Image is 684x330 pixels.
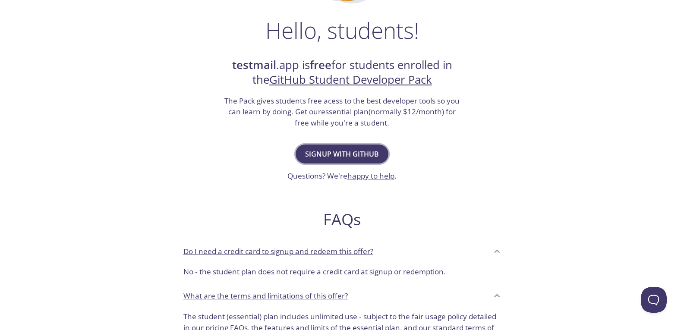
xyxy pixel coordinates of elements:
[183,246,373,257] p: Do I need a credit card to signup and redeem this offer?
[232,57,276,72] strong: testmail
[347,171,394,181] a: happy to help
[269,72,432,87] a: GitHub Student Developer Pack
[177,263,508,284] div: Do I need a credit card to signup and redeem this offer?
[310,57,331,72] strong: free
[305,148,379,160] span: Signup with GitHub
[296,145,388,163] button: Signup with GitHub
[177,239,508,263] div: Do I need a credit card to signup and redeem this offer?
[177,284,508,308] div: What are the terms and limitations of this offer?
[224,95,461,129] h3: The Pack gives students free acess to the best developer tools so you can learn by doing. Get our...
[265,17,419,43] h1: Hello, students!
[287,170,397,182] h3: Questions? We're .
[183,290,348,302] p: What are the terms and limitations of this offer?
[224,58,461,88] h2: .app is for students enrolled in the
[177,210,508,229] h2: FAQs
[321,107,369,116] a: essential plan
[183,266,501,277] p: No - the student plan does not require a credit card at signup or redemption.
[641,287,667,313] iframe: Help Scout Beacon - Open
